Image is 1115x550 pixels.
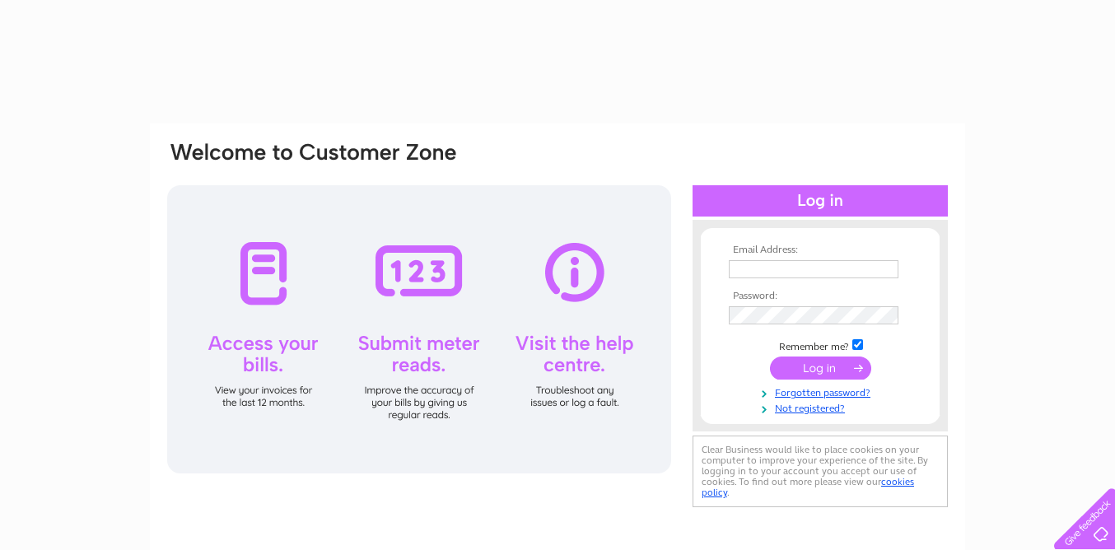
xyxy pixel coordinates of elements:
th: Email Address: [725,245,916,256]
input: Submit [770,357,871,380]
a: Forgotten password? [729,384,916,399]
div: Clear Business would like to place cookies on your computer to improve your experience of the sit... [693,436,948,507]
a: Not registered? [729,399,916,415]
a: cookies policy [702,476,914,498]
th: Password: [725,291,916,302]
td: Remember me? [725,337,916,353]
